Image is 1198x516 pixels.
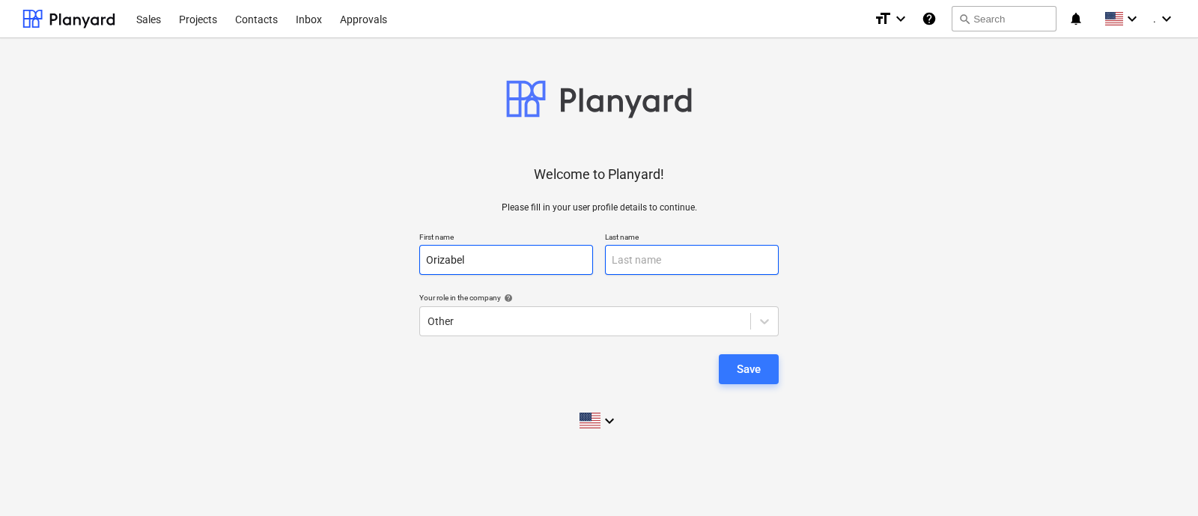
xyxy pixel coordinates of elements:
p: Please fill in your user profile details to continue. [502,201,697,214]
span: help [501,294,513,303]
div: Widget de chat [1123,444,1198,516]
i: Knowledge base [922,10,937,28]
div: Your role in the company [419,293,779,303]
p: Welcome to Planyard! [534,166,664,183]
iframe: Chat Widget [1123,444,1198,516]
span: search [958,13,970,25]
div: Save [737,359,761,379]
i: notifications [1068,10,1083,28]
p: First name [419,232,593,245]
button: Search [952,6,1056,31]
i: keyboard_arrow_down [1123,10,1141,28]
i: keyboard_arrow_down [1158,10,1176,28]
p: Last name [605,232,779,245]
button: Save [719,354,779,384]
input: Last name [605,245,779,275]
i: format_size [874,10,892,28]
input: First name [419,245,593,275]
span: . [1153,13,1156,25]
i: keyboard_arrow_down [892,10,910,28]
i: keyboard_arrow_down [600,412,618,430]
